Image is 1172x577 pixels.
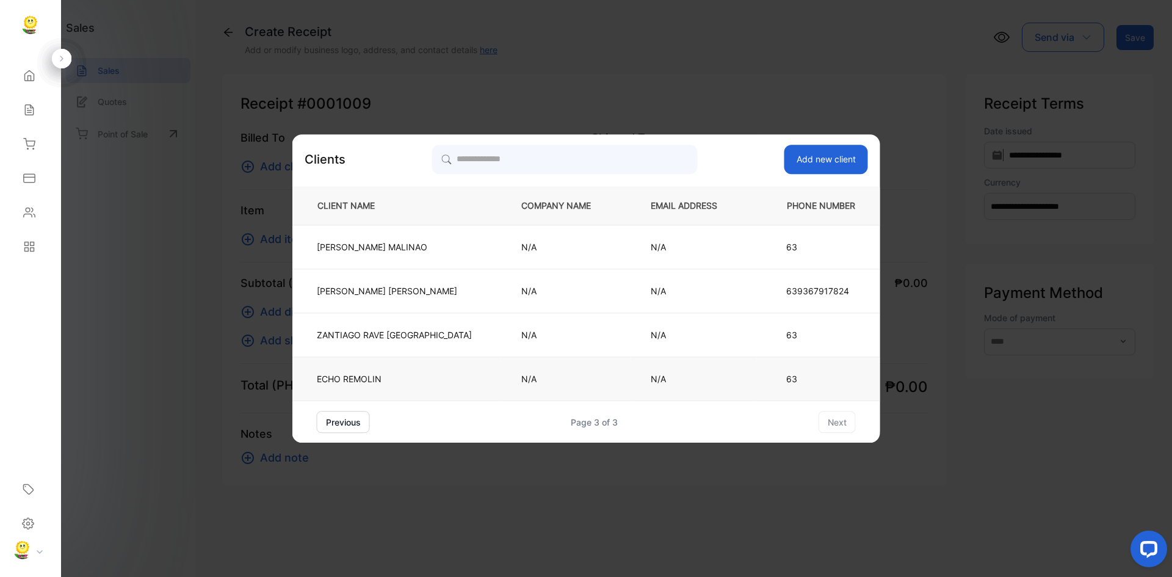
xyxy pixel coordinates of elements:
[777,199,860,212] p: PHONE NUMBER
[521,199,610,212] p: COMPANY NAME
[21,16,40,34] img: logo
[786,372,856,385] p: 63
[521,372,610,385] p: N/A
[13,541,32,559] img: profile
[305,150,345,169] p: Clients
[651,372,737,385] p: N/A
[786,285,856,297] p: 639367917824
[786,328,856,341] p: 63
[317,372,472,385] p: ECHO REMOLIN
[819,411,856,433] button: next
[786,241,856,253] p: 63
[521,328,610,341] p: N/A
[571,416,618,429] div: Page 3 of 3
[651,285,737,297] p: N/A
[1121,526,1172,577] iframe: LiveChat chat widget
[651,199,737,212] p: EMAIL ADDRESS
[317,285,472,297] p: [PERSON_NAME] [PERSON_NAME]
[317,328,472,341] p: ZANTIAGO RAVE [GEOGRAPHIC_DATA]
[651,241,737,253] p: N/A
[521,285,610,297] p: N/A
[784,145,868,174] button: Add new client
[521,241,610,253] p: N/A
[317,411,370,433] button: previous
[651,328,737,341] p: N/A
[313,199,481,212] p: CLIENT NAME
[317,241,472,253] p: [PERSON_NAME] MALINAO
